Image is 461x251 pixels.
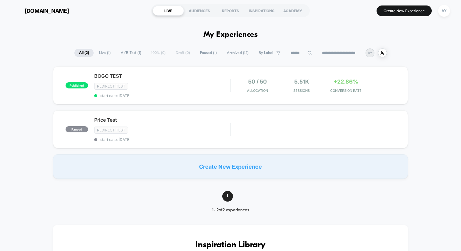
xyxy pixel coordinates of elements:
[195,49,221,57] span: Paused ( 1 )
[436,5,452,17] button: AY
[25,8,69,14] span: [DOMAIN_NAME]
[377,5,432,16] button: Create New Experience
[94,137,230,142] span: start date: [DATE]
[74,49,94,57] span: All ( 2 )
[246,6,277,16] div: INSPIRATIONS
[94,127,128,134] span: Redirect Test
[368,51,372,55] p: AY
[53,154,408,179] div: Create New Experience
[116,49,146,57] span: A/B Test ( 1 )
[325,88,366,93] span: CONVERSION RATE
[277,6,308,16] div: ACADEMY
[248,78,267,85] span: 50 / 50
[259,51,273,55] span: By Label
[215,6,246,16] div: REPORTS
[94,83,128,90] span: Redirect Test
[9,6,71,16] button: [DOMAIN_NAME]
[222,49,253,57] span: Archived ( 12 )
[247,88,268,93] span: Allocation
[153,6,184,16] div: LIVE
[203,30,258,39] h1: My Experiences
[94,93,230,98] span: start date: [DATE]
[201,208,260,213] div: 1 - 2 of 2 experiences
[281,88,322,93] span: Sessions
[438,5,450,17] div: AY
[95,49,115,57] span: Live ( 1 )
[94,73,230,79] span: BOGO TEST
[66,126,88,132] span: paused
[222,191,233,202] span: 1
[184,6,215,16] div: AUDIENCES
[334,78,358,85] span: +22.86%
[71,240,390,250] h3: Inspiration Library
[66,82,88,88] span: published
[294,78,309,85] span: 5.51k
[94,117,230,123] span: Price Test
